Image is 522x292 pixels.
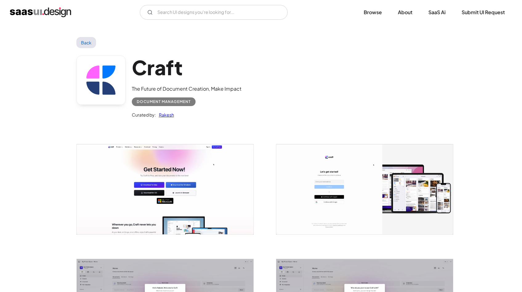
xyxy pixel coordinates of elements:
[276,144,453,234] a: open lightbox
[10,7,71,17] a: home
[421,6,453,19] a: SaaS Ai
[76,37,96,48] a: Back
[140,5,288,20] form: Email Form
[390,6,420,19] a: About
[137,98,191,105] div: Document Management
[77,144,253,234] img: 642289683c7d2d6096bc6f6c_Craft%20%E2%80%93%20The%20Future%20of%20Documents%20-%20Get%20Started.png
[132,111,156,118] div: Curated by:
[156,111,174,118] a: Rakesh
[140,5,288,20] input: Search UI designs you're looking for...
[132,56,241,79] h1: Craft
[356,6,389,19] a: Browse
[77,144,253,234] a: open lightbox
[132,85,241,93] div: The Future of Document Creation, Make Impact
[276,144,453,234] img: 64228968ac8420b5bee2f88e_Craft%20%E2%80%93%20The%20Future%20of%20Documents%20-%20Login%20.png
[454,6,512,19] a: Submit UI Request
